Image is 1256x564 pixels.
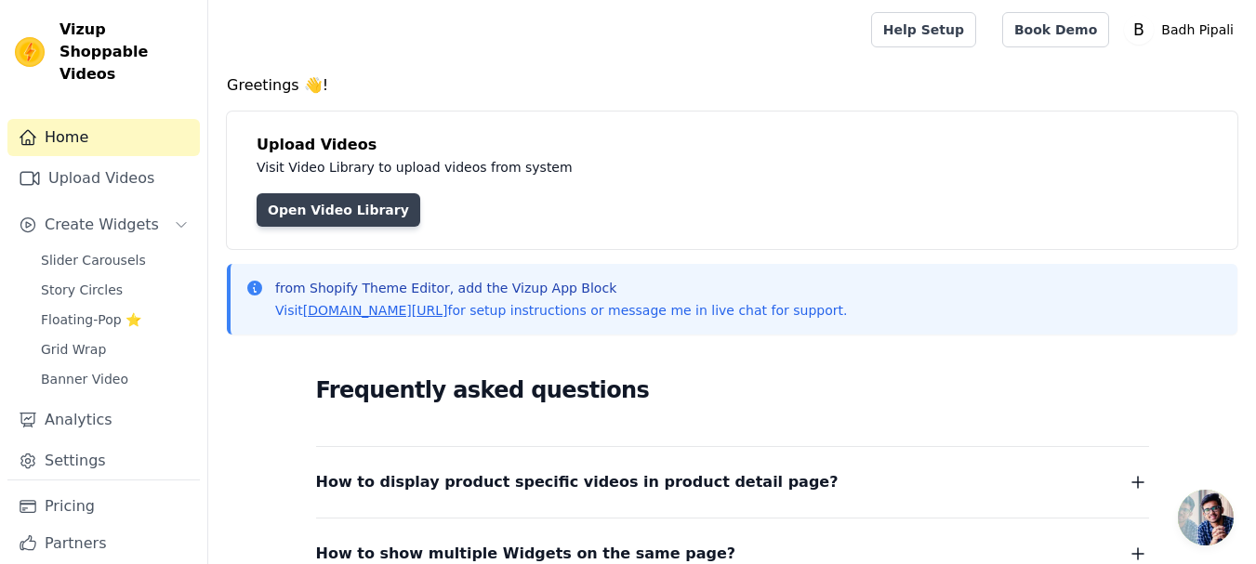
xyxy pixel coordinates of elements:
button: B Badh Pipali [1124,13,1241,46]
a: Floating-Pop ⭐ [30,307,200,333]
p: Visit for setup instructions or message me in live chat for support. [275,301,847,320]
button: How to display product specific videos in product detail page? [316,469,1149,495]
p: from Shopify Theme Editor, add the Vizup App Block [275,279,847,297]
img: Vizup [15,37,45,67]
a: Pricing [7,488,200,525]
a: Book Demo [1002,12,1109,47]
span: Story Circles [41,281,123,299]
h2: Frequently asked questions [316,372,1149,409]
span: Floating-Pop ⭐ [41,310,141,329]
a: Analytics [7,401,200,439]
text: B [1133,20,1144,39]
a: [DOMAIN_NAME][URL] [303,303,448,318]
span: Slider Carousels [41,251,146,269]
button: Create Widgets [7,206,200,243]
span: Vizup Shoppable Videos [59,19,192,85]
div: Open chat [1178,490,1234,545]
a: Story Circles [30,277,200,303]
span: How to display product specific videos in product detail page? [316,469,839,495]
a: Grid Wrap [30,336,200,362]
a: Partners [7,525,200,562]
a: Settings [7,442,200,479]
p: Badh Pipali [1154,13,1241,46]
h4: Greetings 👋! [227,74,1237,97]
a: Help Setup [871,12,976,47]
span: Grid Wrap [41,340,106,359]
h4: Upload Videos [257,134,1208,156]
span: Banner Video [41,370,128,388]
a: Open Video Library [257,193,420,227]
a: Banner Video [30,366,200,392]
a: Home [7,119,200,156]
span: Create Widgets [45,214,159,236]
a: Slider Carousels [30,247,200,273]
a: Upload Videos [7,160,200,197]
p: Visit Video Library to upload videos from system [257,156,1090,178]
